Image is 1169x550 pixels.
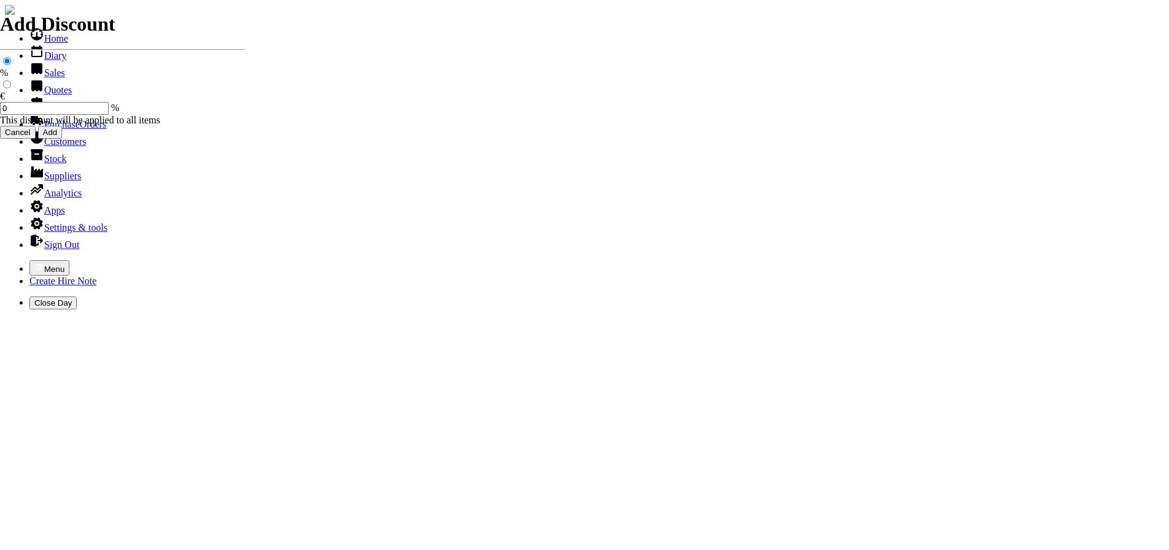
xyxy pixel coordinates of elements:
button: Close Day [29,296,77,309]
a: Create Hire Note [29,276,96,286]
a: Customers [29,136,86,147]
a: Suppliers [29,171,81,181]
input: € [3,80,11,88]
a: Sign Out [29,239,79,250]
a: Analytics [29,188,82,198]
a: Settings & tools [29,222,107,233]
li: Sales [29,61,1164,79]
a: Apps [29,205,65,215]
li: Stock [29,147,1164,165]
button: Menu [29,260,69,276]
span: % [111,103,119,113]
a: Stock [29,153,66,164]
input: Add [38,126,63,139]
li: Hire Notes [29,96,1164,113]
input: % [3,57,11,65]
li: Suppliers [29,165,1164,182]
